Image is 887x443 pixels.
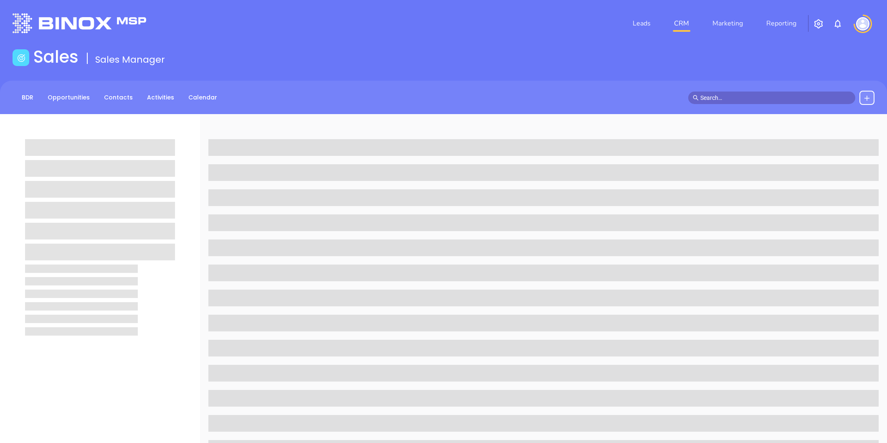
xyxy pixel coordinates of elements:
img: iconNotification [833,19,843,29]
a: Contacts [99,91,138,104]
a: CRM [671,15,692,32]
a: Reporting [763,15,800,32]
span: search [693,95,699,101]
img: user [856,17,869,31]
a: Activities [142,91,179,104]
img: logo [13,13,146,33]
a: BDR [17,91,38,104]
a: Leads [629,15,654,32]
a: Calendar [183,91,222,104]
input: Search… [700,93,851,102]
img: iconSetting [814,19,824,29]
h1: Sales [33,47,79,67]
span: Sales Manager [95,53,165,66]
a: Marketing [709,15,746,32]
a: Opportunities [43,91,95,104]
